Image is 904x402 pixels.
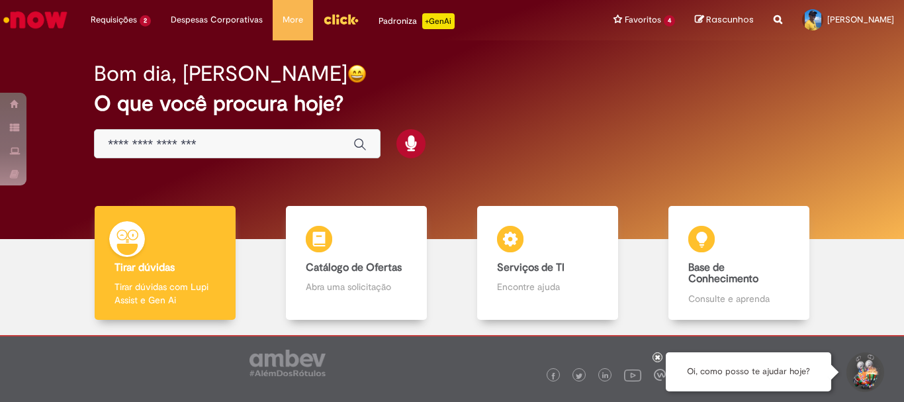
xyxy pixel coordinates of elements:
img: logo_footer_twitter.png [576,373,582,379]
a: Serviços de TI Encontre ajuda [452,206,643,321]
p: Encontre ajuda [497,280,598,293]
img: logo_footer_facebook.png [550,373,557,379]
img: logo_footer_ambev_rotulo_gray.png [249,350,326,376]
h2: Bom dia, [PERSON_NAME] [94,62,347,85]
img: logo_footer_workplace.png [654,369,666,381]
span: Requisições [91,13,137,26]
b: Base de Conhecimento [688,261,758,286]
div: Oi, como posso te ajudar hoje? [666,352,831,391]
b: Catálogo de Ofertas [306,261,402,274]
span: 4 [664,15,675,26]
a: Rascunhos [695,14,754,26]
a: Tirar dúvidas Tirar dúvidas com Lupi Assist e Gen Ai [69,206,261,321]
img: click_logo_yellow_360x200.png [323,9,359,29]
a: Catálogo de Ofertas Abra uma solicitação [261,206,452,321]
img: happy-face.png [347,64,367,83]
img: logo_footer_youtube.png [624,366,641,383]
span: [PERSON_NAME] [827,14,894,25]
img: logo_footer_linkedin.png [602,372,609,380]
div: Padroniza [379,13,455,29]
p: Abra uma solicitação [306,280,406,293]
p: Tirar dúvidas com Lupi Assist e Gen Ai [114,280,215,307]
h2: O que você procura hoje? [94,92,810,115]
span: Despesas Corporativas [171,13,263,26]
span: More [283,13,303,26]
a: Base de Conhecimento Consulte e aprenda [643,206,835,321]
img: ServiceNow [1,7,69,33]
p: +GenAi [422,13,455,29]
span: 2 [140,15,151,26]
b: Tirar dúvidas [114,261,175,274]
button: Iniciar Conversa de Suporte [844,352,884,392]
b: Serviços de TI [497,261,565,274]
p: Consulte e aprenda [688,292,789,305]
span: Rascunhos [706,13,754,26]
span: Favoritos [625,13,661,26]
